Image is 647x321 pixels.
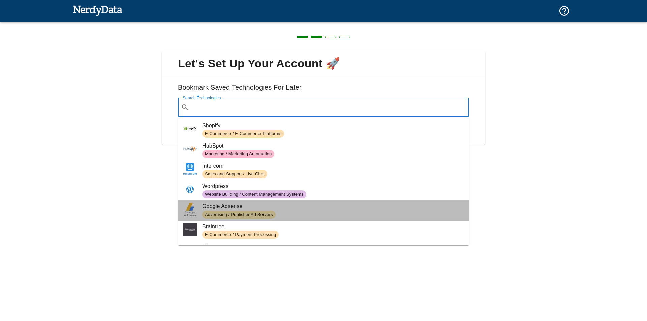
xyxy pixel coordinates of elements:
[167,82,480,98] h6: Bookmark Saved Technologies For Later
[167,57,480,71] span: Let's Set Up Your Account 🚀
[202,162,464,170] span: Intercom
[202,212,276,218] span: Advertising / Publisher Ad Servers
[202,182,464,190] span: Wordpress
[202,232,279,238] span: E-Commerce / Payment Processing
[202,223,464,231] span: Braintree
[202,202,464,211] span: Google Adsense
[202,151,274,157] span: Marketing / Marketing Automation
[202,122,464,130] span: Shopify
[202,131,284,137] span: E-Commerce / E-Commerce Platforms
[202,243,464,251] span: Woocommerce
[202,171,267,178] span: Sales and Support / Live Chat
[554,1,574,21] button: Support and Documentation
[202,142,464,150] span: HubSpot
[183,95,221,101] label: Search Technologies
[202,191,306,198] span: Website Building / Content Management Systems
[73,4,122,17] img: NerdyData.com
